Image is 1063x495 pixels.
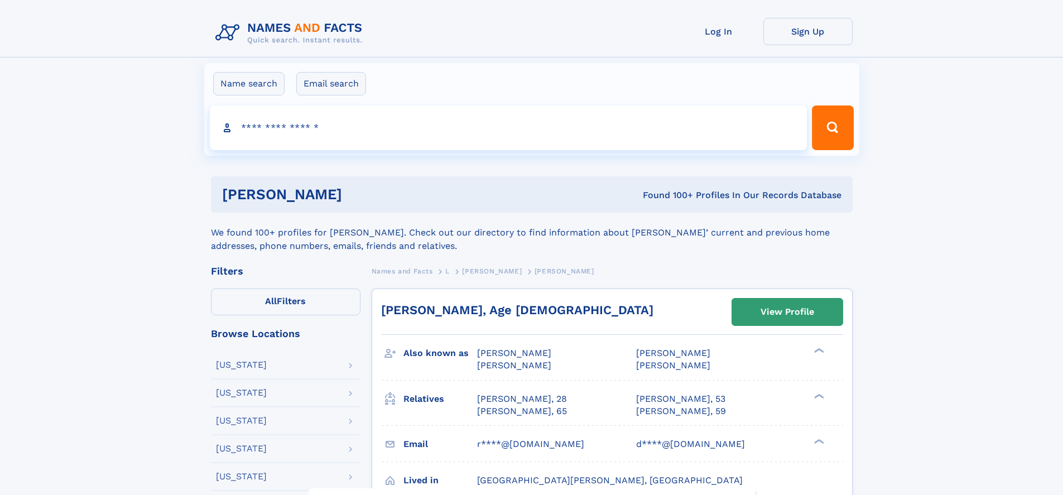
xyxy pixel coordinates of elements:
h3: Email [403,435,477,454]
div: Filters [211,266,360,276]
span: [GEOGRAPHIC_DATA][PERSON_NAME], [GEOGRAPHIC_DATA] [477,475,743,486]
div: [US_STATE] [216,472,267,481]
img: Logo Names and Facts [211,18,372,48]
a: [PERSON_NAME] [462,264,522,278]
div: View Profile [761,299,814,325]
a: [PERSON_NAME], 65 [477,405,567,417]
label: Name search [213,72,285,95]
span: [PERSON_NAME] [636,360,710,371]
span: L [445,267,450,275]
div: ❯ [811,347,825,354]
a: View Profile [732,299,843,325]
a: L [445,264,450,278]
div: Found 100+ Profiles In Our Records Database [492,189,841,201]
div: Browse Locations [211,329,360,339]
div: [US_STATE] [216,361,267,369]
span: [PERSON_NAME] [477,360,551,371]
span: [PERSON_NAME] [535,267,594,275]
div: ❯ [811,438,825,445]
label: Filters [211,289,360,315]
a: Sign Up [763,18,853,45]
span: All [265,296,277,306]
label: Email search [296,72,366,95]
div: We found 100+ profiles for [PERSON_NAME]. Check out our directory to find information about [PERS... [211,213,853,253]
h3: Relatives [403,390,477,409]
h3: Also known as [403,344,477,363]
a: Names and Facts [372,264,433,278]
a: [PERSON_NAME], Age [DEMOGRAPHIC_DATA] [381,303,653,317]
a: [PERSON_NAME], 28 [477,393,567,405]
input: search input [210,105,807,150]
span: [PERSON_NAME] [462,267,522,275]
div: [US_STATE] [216,444,267,453]
button: Search Button [812,105,853,150]
h3: Lived in [403,471,477,490]
span: [PERSON_NAME] [636,348,710,358]
a: [PERSON_NAME], 59 [636,405,726,417]
a: Log In [674,18,763,45]
div: [US_STATE] [216,416,267,425]
a: [PERSON_NAME], 53 [636,393,725,405]
h1: [PERSON_NAME] [222,188,493,201]
div: ❯ [811,392,825,400]
span: [PERSON_NAME] [477,348,551,358]
div: [US_STATE] [216,388,267,397]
